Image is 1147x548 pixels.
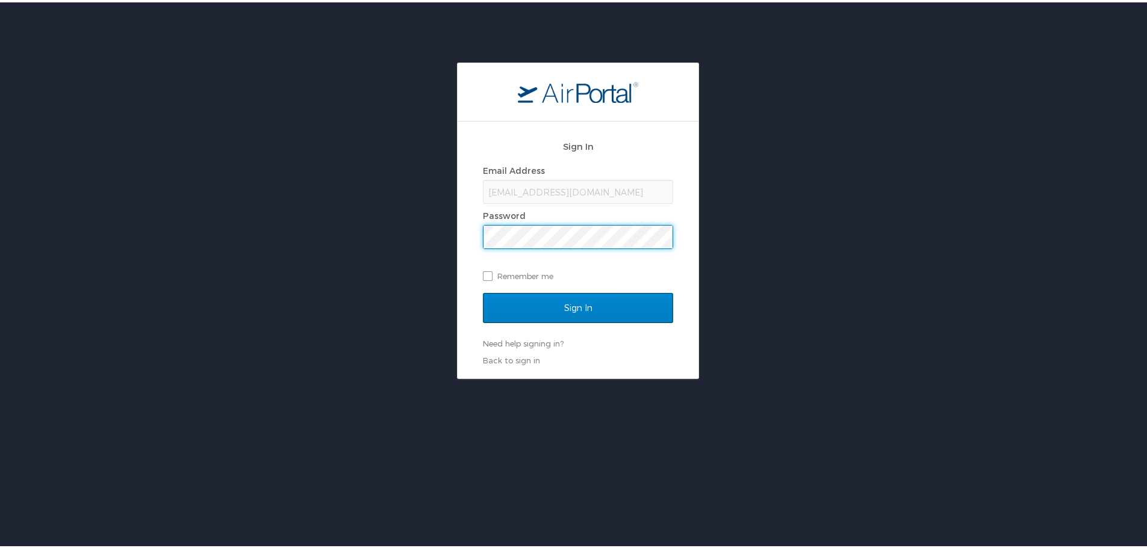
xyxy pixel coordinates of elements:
[518,79,638,100] img: logo
[483,163,545,173] label: Email Address
[483,291,673,321] input: Sign In
[483,208,526,218] label: Password
[483,353,540,363] a: Back to sign in
[483,336,564,346] a: Need help signing in?
[483,265,673,283] label: Remember me
[483,137,673,151] h2: Sign In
